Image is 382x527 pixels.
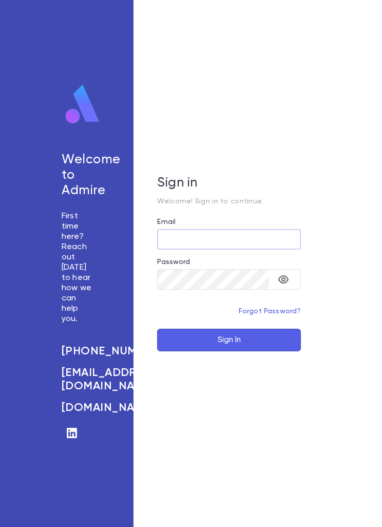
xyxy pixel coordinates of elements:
[62,84,104,125] img: logo
[157,329,301,351] button: Sign In
[157,197,301,205] p: Welcome! Sign in to continue.
[157,218,176,226] label: Email
[273,269,294,290] button: toggle password visibility
[239,308,301,315] a: Forgot Password?
[62,153,92,199] h5: Welcome to Admire
[62,401,92,415] a: [DOMAIN_NAME]
[157,176,301,191] h5: Sign in
[62,366,92,393] a: [EMAIL_ADDRESS][DOMAIN_NAME]
[62,345,92,358] a: [PHONE_NUMBER]
[62,211,92,324] p: First time here? Reach out [DATE] to hear how we can help you.
[157,258,190,266] label: Password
